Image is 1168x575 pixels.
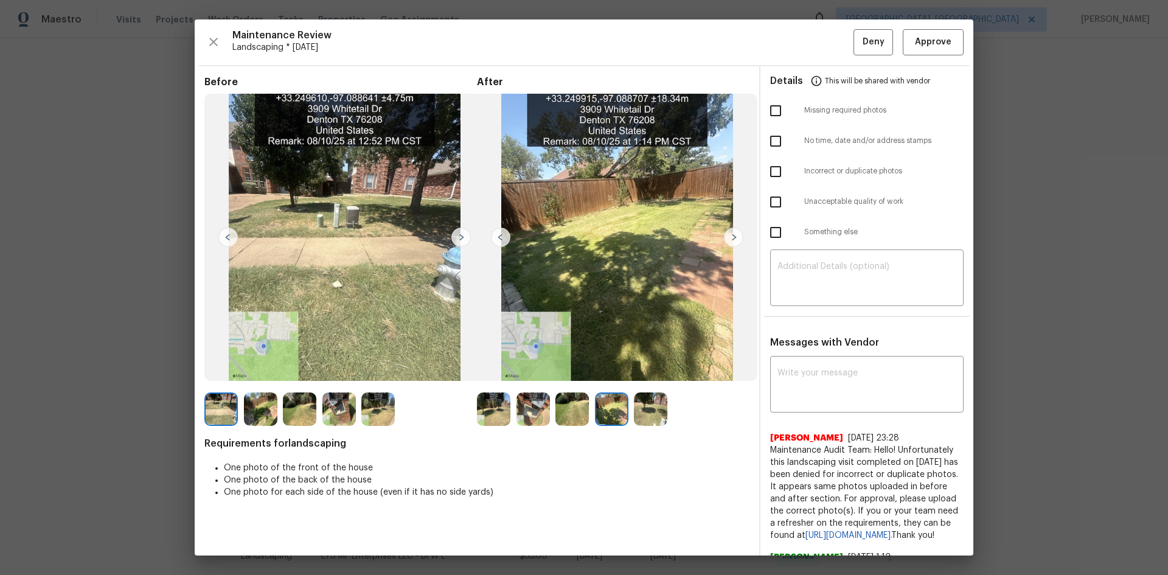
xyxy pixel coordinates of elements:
span: Requirements for landscaping [204,437,749,450]
li: One photo of the front of the house [224,462,749,474]
button: Deny [853,29,893,55]
span: Maintenance Audit Team: Hello! Unfortunately this landscaping visit completed on [DATE] has been ... [770,444,964,542]
div: Incorrect or duplicate photos [760,156,973,187]
span: Maintenance Review [232,29,853,41]
div: Missing required photos [760,96,973,126]
span: Before [204,76,477,88]
span: Unacceptable quality of work [804,197,964,207]
div: Something else [760,217,973,248]
img: right-chevron-button-url [451,228,471,247]
span: After [477,76,749,88]
span: Details [770,66,803,96]
span: Landscaping * [DATE] [232,41,853,54]
img: right-chevron-button-url [724,228,743,247]
div: Unacceptable quality of work [760,187,973,217]
span: [PERSON_NAME] [770,432,843,444]
a: [URL][DOMAIN_NAME]. [805,531,891,540]
li: One photo of the back of the house [224,474,749,486]
span: Messages with Vendor [770,338,879,347]
span: Approve [915,35,951,50]
span: Incorrect or duplicate photos [804,166,964,176]
span: No time, date and/or address stamps [804,136,964,146]
button: Approve [903,29,964,55]
span: Deny [863,35,885,50]
img: left-chevron-button-url [218,228,238,247]
span: [DATE] 1:12 [848,553,891,562]
img: left-chevron-button-url [491,228,510,247]
span: Missing required photos [804,105,964,116]
span: [DATE] 23:28 [848,434,899,442]
span: Something else [804,227,964,237]
li: One photo for each side of the house (even if it has no side yards) [224,486,749,498]
span: [PERSON_NAME] [770,551,843,563]
span: This will be shared with vendor [825,66,930,96]
div: No time, date and/or address stamps [760,126,973,156]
